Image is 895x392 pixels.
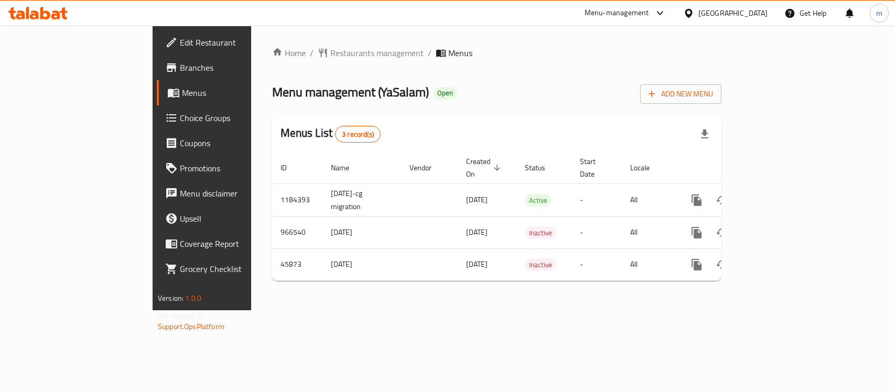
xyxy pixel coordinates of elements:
[335,126,381,143] div: Total records count
[336,129,380,139] span: 3 record(s)
[692,122,717,147] div: Export file
[281,125,381,143] h2: Menus List
[180,212,294,225] span: Upsell
[318,47,424,59] a: Restaurants management
[525,227,556,239] span: Inactive
[157,156,302,181] a: Promotions
[180,237,294,250] span: Coverage Report
[272,47,721,59] nav: breadcrumb
[525,259,556,271] span: Inactive
[698,7,768,19] div: [GEOGRAPHIC_DATA]
[466,193,488,206] span: [DATE]
[157,105,302,130] a: Choice Groups
[684,220,709,245] button: more
[180,263,294,275] span: Grocery Checklist
[448,47,472,59] span: Menus
[157,206,302,231] a: Upsell
[709,188,735,213] button: Change Status
[525,194,552,206] div: Active
[158,291,184,305] span: Version:
[180,162,294,175] span: Promotions
[330,47,424,59] span: Restaurants management
[322,216,401,248] td: [DATE]
[466,257,488,271] span: [DATE]
[622,183,676,216] td: All
[630,161,663,174] span: Locale
[876,7,882,19] span: m
[433,89,457,97] span: Open
[157,256,302,281] a: Grocery Checklist
[157,30,302,55] a: Edit Restaurant
[640,84,721,104] button: Add New Menu
[580,155,609,180] span: Start Date
[180,61,294,74] span: Branches
[180,36,294,49] span: Edit Restaurant
[466,225,488,239] span: [DATE]
[676,152,793,184] th: Actions
[281,161,300,174] span: ID
[157,231,302,256] a: Coverage Report
[157,130,302,156] a: Coupons
[331,161,363,174] span: Name
[157,181,302,206] a: Menu disclaimer
[409,161,445,174] span: Vendor
[310,47,314,59] li: /
[428,47,432,59] li: /
[684,188,709,213] button: more
[622,248,676,280] td: All
[571,248,622,280] td: -
[525,161,559,174] span: Status
[182,86,294,99] span: Menus
[180,112,294,124] span: Choice Groups
[433,87,457,100] div: Open
[709,252,735,277] button: Change Status
[272,152,793,281] table: enhanced table
[185,291,201,305] span: 1.0.0
[180,137,294,149] span: Coupons
[525,194,552,206] span: Active
[571,216,622,248] td: -
[158,320,224,333] a: Support.OpsPlatform
[649,88,713,101] span: Add New Menu
[157,55,302,80] a: Branches
[322,183,401,216] td: [DATE]-cg migration
[272,80,429,104] span: Menu management ( YaSalam )
[684,252,709,277] button: more
[709,220,735,245] button: Change Status
[571,183,622,216] td: -
[585,7,649,19] div: Menu-management
[180,187,294,200] span: Menu disclaimer
[157,80,302,105] a: Menus
[322,248,401,280] td: [DATE]
[622,216,676,248] td: All
[158,309,206,323] span: Get support on:
[466,155,504,180] span: Created On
